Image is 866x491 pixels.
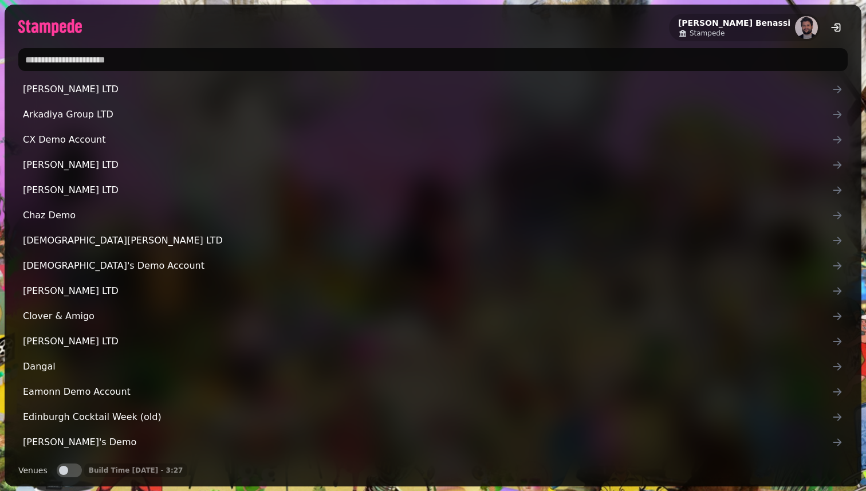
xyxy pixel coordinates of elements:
a: Dangal [18,355,848,378]
a: Edinburgh Cocktail Week (old) [18,406,848,429]
a: Eamonn Demo Account [18,380,848,403]
a: Chaz Demo [18,204,848,227]
img: aHR0cHM6Ly93d3cuZ3JhdmF0YXIuY29tL2F2YXRhci9mNWJlMmFiYjM4MjBmMGYzOTE3MzVlNWY5MTA5YzdkYz9zPTE1MCZkP... [795,16,818,39]
h2: [PERSON_NAME] Benassi [678,17,790,29]
span: Arkadiya Group LTD [23,108,832,121]
span: Clover & Amigo [23,309,832,323]
span: [PERSON_NAME] LTD [23,83,832,96]
span: CX Demo Account [23,133,832,147]
span: [PERSON_NAME] LTD [23,183,832,197]
img: logo [18,19,82,36]
a: Stampede [678,29,790,38]
a: [PERSON_NAME]'s Demo [18,431,848,454]
span: [PERSON_NAME] LTD [23,335,832,348]
span: Edinburgh Cocktail Week (old) [23,410,832,424]
a: [PERSON_NAME] LTD [18,280,848,303]
a: [PERSON_NAME] LTD [18,330,848,353]
a: [PERSON_NAME] LTD [18,78,848,101]
a: [PERSON_NAME] LTD [18,179,848,202]
a: CX Demo Account [18,128,848,151]
span: Dangal [23,360,832,374]
span: Chaz Demo [23,209,832,222]
span: [PERSON_NAME]'s Demo [23,435,832,449]
a: Clover & Amigo [18,305,848,328]
span: [PERSON_NAME] LTD [23,284,832,298]
span: [DEMOGRAPHIC_DATA]'s Demo Account [23,259,832,273]
a: [DEMOGRAPHIC_DATA][PERSON_NAME] LTD [18,229,848,252]
a: Arkadiya Group LTD [18,103,848,126]
span: Stampede [690,29,725,38]
span: [DEMOGRAPHIC_DATA][PERSON_NAME] LTD [23,234,832,248]
a: [DEMOGRAPHIC_DATA]'s Demo Account [18,254,848,277]
button: logout [825,16,848,39]
label: Venues [18,463,48,477]
span: Eamonn Demo Account [23,385,832,399]
span: [PERSON_NAME] LTD [23,158,832,172]
a: [PERSON_NAME] LTD [18,154,848,176]
p: Build Time [DATE] - 3:27 [89,466,183,475]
